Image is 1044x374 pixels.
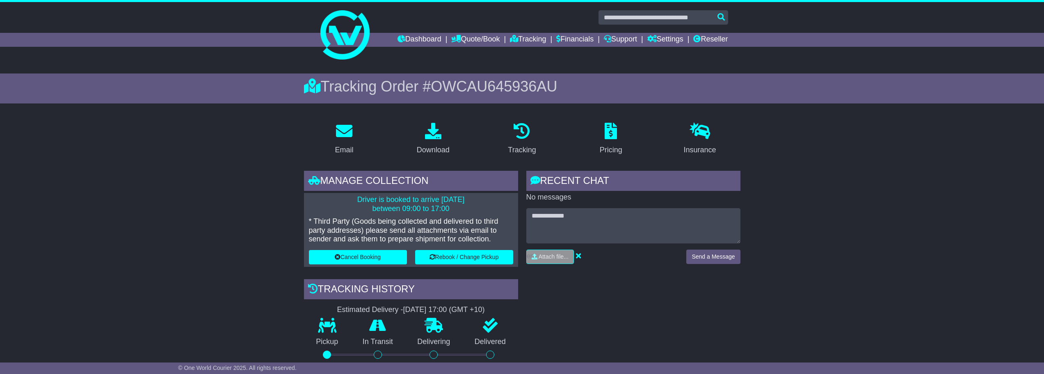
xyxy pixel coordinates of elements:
div: Tracking [508,145,536,156]
div: Manage collection [304,171,518,193]
button: Rebook / Change Pickup [415,250,513,264]
div: Email [335,145,353,156]
a: Download [411,120,455,158]
button: Cancel Booking [309,250,407,264]
div: Tracking history [304,279,518,301]
a: Insurance [678,120,722,158]
p: In Transit [350,337,405,346]
a: Pricing [594,120,628,158]
div: Insurance [684,145,716,156]
div: Estimated Delivery - [304,305,518,314]
a: Support [604,33,637,47]
a: Dashboard [397,33,441,47]
p: Delivered [462,337,518,346]
span: OWCAU645936AU [431,78,557,95]
a: Email [329,120,359,158]
div: Download [417,145,450,156]
button: Send a Message [686,250,740,264]
a: Tracking [503,120,541,158]
p: Delivering [405,337,463,346]
div: Tracking Order # [304,78,740,95]
p: No messages [526,193,740,202]
a: Quote/Book [451,33,500,47]
a: Financials [556,33,594,47]
div: [DATE] 17:00 (GMT +10) [403,305,485,314]
a: Tracking [510,33,546,47]
p: * Third Party (Goods being collected and delivered to third party addresses) please send all atta... [309,217,513,244]
span: © One World Courier 2025. All rights reserved. [178,365,297,371]
p: Driver is booked to arrive [DATE] between 09:00 to 17:00 [309,195,513,213]
a: Settings [647,33,683,47]
p: Pickup [304,337,351,346]
div: RECENT CHAT [526,171,740,193]
a: Reseller [693,33,728,47]
div: Pricing [600,145,622,156]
